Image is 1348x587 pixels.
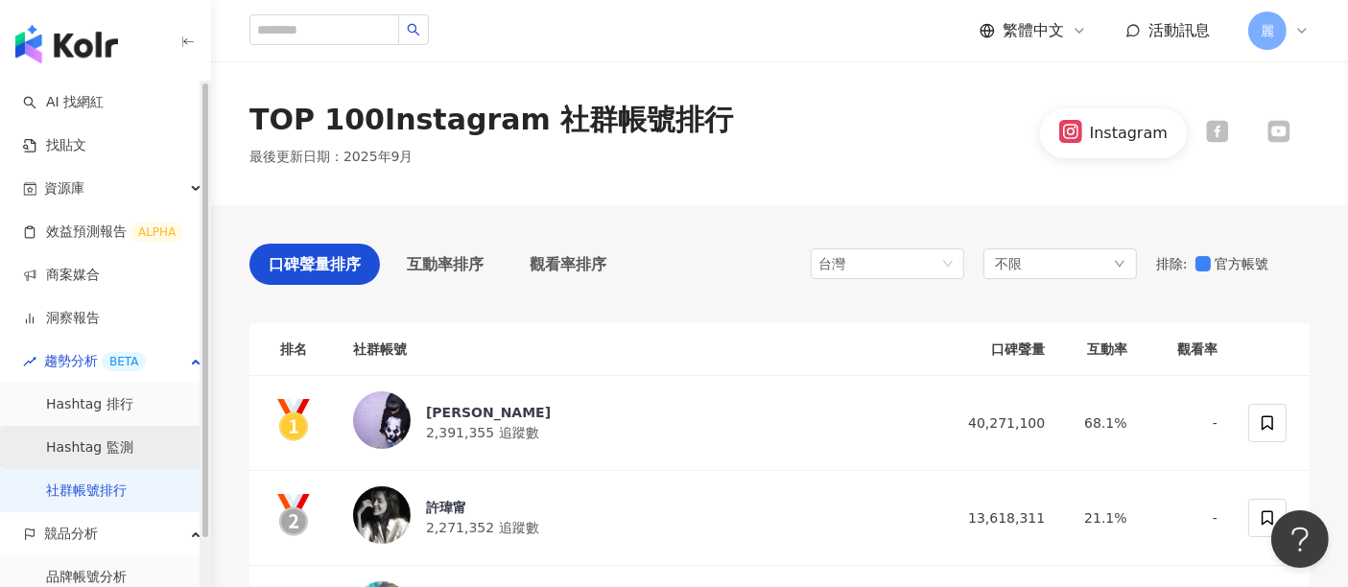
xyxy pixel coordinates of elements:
div: 許瑋甯 [426,498,539,517]
th: 口碑聲量 [945,323,1060,376]
span: 資源庫 [44,167,84,210]
a: 商案媒合 [23,266,100,285]
th: 觀看率 [1143,323,1233,376]
a: Hashtag 排行 [46,395,133,414]
div: 13,618,311 [960,507,1045,528]
div: 台灣 [818,249,881,278]
div: [PERSON_NAME] [426,403,551,422]
div: 40,271,100 [960,412,1045,434]
th: 互動率 [1060,323,1142,376]
span: 觀看率排序 [530,252,606,276]
a: 找貼文 [23,136,86,155]
span: 競品分析 [44,512,98,555]
p: 最後更新日期 ： 2025年9月 [249,148,414,167]
div: 21.1% [1076,507,1126,528]
span: 活動訊息 [1148,21,1210,39]
td: - [1143,376,1233,471]
a: searchAI 找網紅 [23,93,104,112]
iframe: Help Scout Beacon - Open [1271,510,1329,568]
span: 趨勢分析 [44,340,146,383]
span: down [1114,258,1125,270]
div: TOP 100 Instagram 社群帳號排行 [249,100,733,140]
span: 2,391,355 追蹤數 [426,425,539,440]
span: 2,271,352 追蹤數 [426,520,539,535]
span: 繁體中文 [1003,20,1064,41]
span: search [407,23,420,36]
div: 68.1% [1076,412,1126,434]
a: 社群帳號排行 [46,481,127,501]
td: - [1143,471,1233,566]
img: KOL Avatar [353,486,411,544]
span: 官方帳號 [1211,253,1276,274]
span: 排除 : [1156,256,1188,271]
span: 口碑聲量排序 [269,252,361,276]
img: KOL Avatar [353,391,411,449]
a: 效益預測報告ALPHA [23,223,183,242]
span: 互動率排序 [407,252,484,276]
a: 品牌帳號分析 [46,568,127,587]
th: 排名 [249,323,338,376]
a: 洞察報告 [23,309,100,328]
a: KOL Avatar[PERSON_NAME]2,391,355 追蹤數 [353,391,930,455]
span: 不限 [995,253,1022,274]
a: Hashtag 監測 [46,438,133,458]
th: 社群帳號 [338,323,945,376]
div: Instagram [1090,123,1168,144]
img: logo [15,25,118,63]
span: 麗 [1261,20,1274,41]
span: rise [23,355,36,368]
a: KOL Avatar許瑋甯2,271,352 追蹤數 [353,486,930,550]
div: BETA [102,352,146,371]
